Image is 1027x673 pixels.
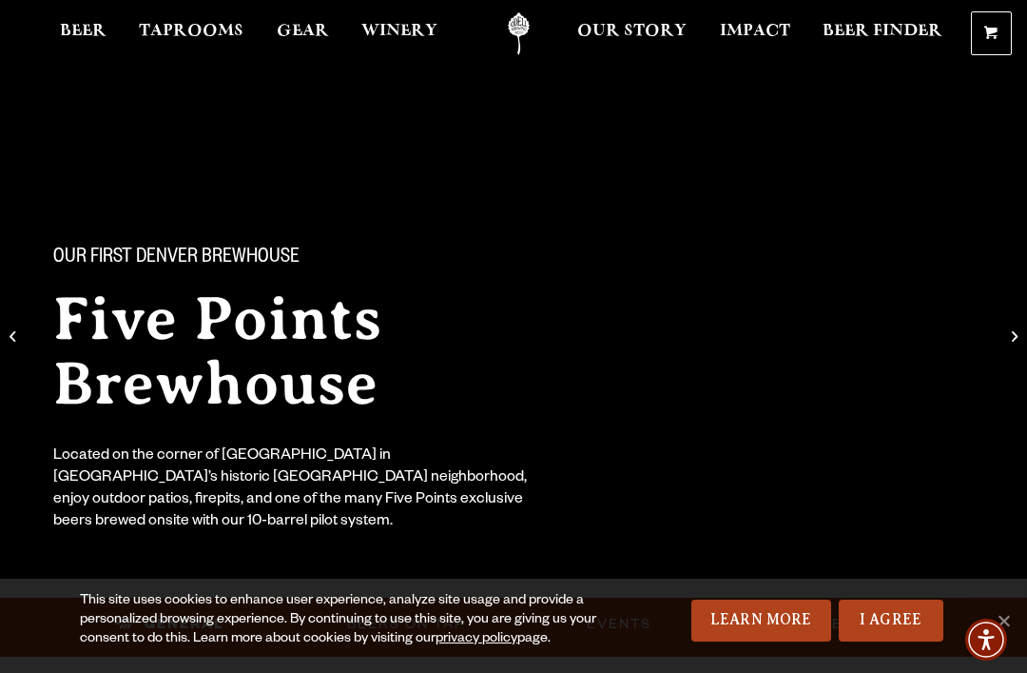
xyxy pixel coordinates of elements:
a: Gear [264,12,341,55]
div: Located on the corner of [GEOGRAPHIC_DATA] in [GEOGRAPHIC_DATA]’s historic [GEOGRAPHIC_DATA] neig... [53,446,540,534]
a: Our Story [565,12,699,55]
span: Impact [720,24,790,39]
a: Winery [349,12,450,55]
h2: Five Points Brewhouse [53,287,647,416]
span: Taprooms [139,24,243,39]
div: This site uses cookies to enhance user experience, analyze site usage and provide a personalized ... [80,592,639,649]
span: Our Story [577,24,687,39]
span: Our First Denver Brewhouse [53,247,300,271]
a: Learn More [691,600,831,642]
a: Taprooms [126,12,256,55]
span: Gear [277,24,329,39]
a: Odell Home [483,12,554,55]
a: privacy policy [436,632,517,647]
span: Beer Finder [823,24,942,39]
div: Accessibility Menu [965,619,1007,661]
a: Beer [48,12,119,55]
span: Winery [361,24,437,39]
span: Beer [60,24,107,39]
a: I Agree [839,600,943,642]
a: Beer Finder [810,12,955,55]
a: Impact [707,12,803,55]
